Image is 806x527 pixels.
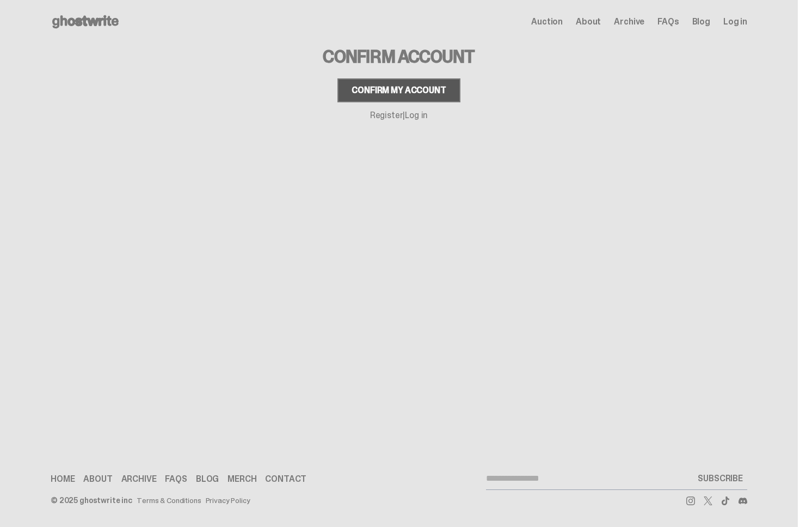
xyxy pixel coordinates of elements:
button: SUBSCRIBE [693,468,747,489]
a: Blog [692,17,710,26]
a: Archive [121,475,157,483]
a: Home [51,475,75,483]
button: Confirm my account [337,78,460,102]
a: FAQs [657,17,679,26]
a: Log in [723,17,747,26]
div: © 2025 ghostwrite inc [51,497,132,504]
a: Auction [531,17,563,26]
a: About [83,475,112,483]
p: | [370,111,428,120]
a: FAQs [165,475,187,483]
a: Log in [405,109,428,121]
a: Archive [614,17,644,26]
a: Contact [265,475,306,483]
a: About [576,17,601,26]
a: Privacy Policy [206,497,250,504]
div: Confirm my account [352,86,446,95]
a: Merch [227,475,256,483]
h3: Confirm Account [323,48,475,65]
a: Blog [196,475,219,483]
a: Terms & Conditions [137,497,201,504]
a: Register [370,109,403,121]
